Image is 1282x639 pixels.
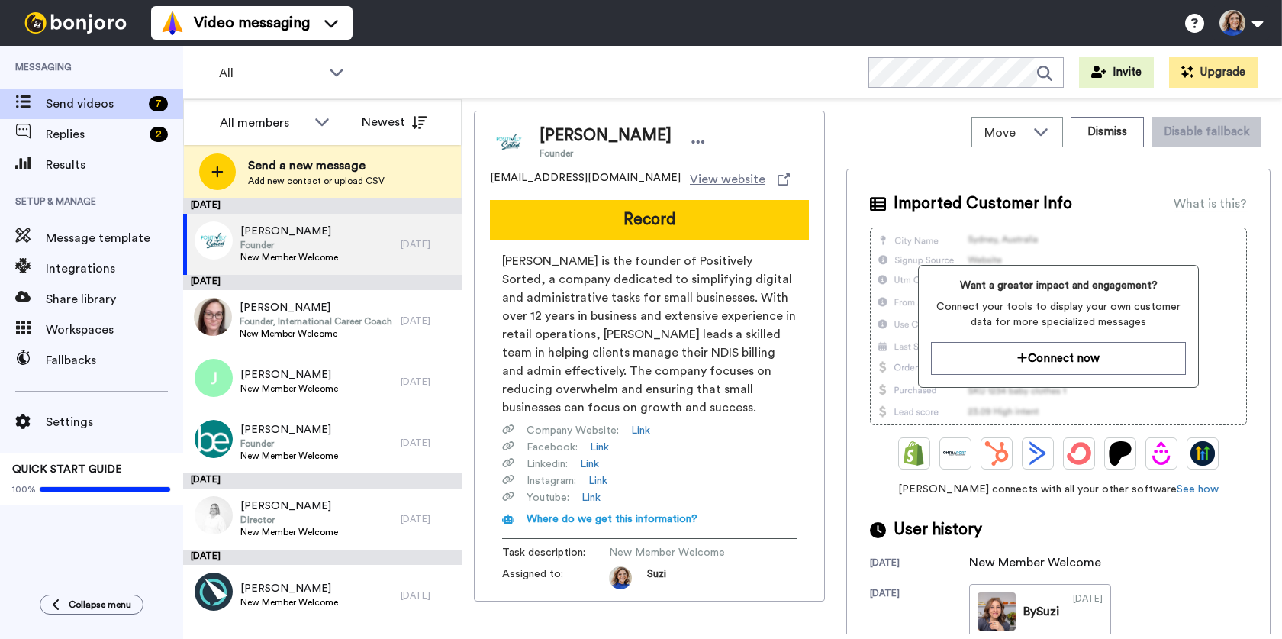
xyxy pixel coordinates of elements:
[984,441,1009,466] img: Hubspot
[183,550,462,565] div: [DATE]
[195,420,233,458] img: 41757dd2-87ce-4ae4-ac7f-2944d5e2ff34.png
[219,64,321,82] span: All
[931,278,1186,293] span: Want a greater impact and engagement?
[240,251,338,263] span: New Member Welcome
[240,300,393,315] span: [PERSON_NAME]
[527,473,576,489] span: Instagram :
[46,351,183,370] span: Fallbacks
[160,11,185,35] img: vm-color.svg
[240,239,338,251] span: Founder
[609,545,754,560] span: New Member Welcome
[248,175,385,187] span: Add new contact or upload CSV
[490,170,681,189] span: [EMAIL_ADDRESS][DOMAIN_NAME]
[240,367,338,382] span: [PERSON_NAME]
[984,124,1026,142] span: Move
[1023,602,1059,621] div: By Suzi
[183,198,462,214] div: [DATE]
[350,107,438,137] button: Newest
[46,260,183,278] span: Integrations
[690,170,765,189] span: View website
[12,464,122,475] span: QUICK START GUIDE
[1174,195,1247,213] div: What is this?
[647,566,666,589] span: Suzi
[401,589,454,602] div: [DATE]
[240,422,338,437] span: [PERSON_NAME]
[527,423,619,438] span: Company Website :
[46,156,183,174] span: Results
[502,545,609,560] span: Task description :
[894,518,982,541] span: User history
[240,514,338,526] span: Director
[195,221,233,260] img: 62fc8a32-fd63-42a0-b1de-b7c7d025d3a7.png
[46,95,143,113] span: Send videos
[240,437,338,450] span: Founder
[195,359,233,397] img: j.png
[1067,441,1091,466] img: ConvertKit
[969,553,1101,572] div: New Member Welcome
[527,440,578,455] span: Facebook :
[248,157,385,175] span: Send a new message
[240,526,338,538] span: New Member Welcome
[588,473,607,489] a: Link
[220,114,307,132] div: All members
[902,441,926,466] img: Shopify
[894,192,1072,215] span: Imported Customer Info
[502,252,797,417] span: [PERSON_NAME] is the founder of Positively Sorted, a company dedicated to simplifying digital and...
[240,224,338,239] span: [PERSON_NAME]
[690,170,790,189] a: View website
[870,482,1247,497] span: [PERSON_NAME] connects with all your other software
[527,514,697,524] span: Where do we get this information?
[46,125,143,144] span: Replies
[12,483,36,495] span: 100%
[240,328,393,340] span: New Member Welcome
[631,423,650,438] a: Link
[194,298,232,336] img: bcf2a27e-7f4c-41d0-8bb0-128ef6ba0e00.jpg
[1026,441,1050,466] img: ActiveCampaign
[240,581,338,596] span: [PERSON_NAME]
[69,599,131,611] span: Collapse menu
[540,124,672,147] span: [PERSON_NAME]
[609,566,632,589] img: photo.jpg
[943,441,968,466] img: Ontraport
[150,127,168,142] div: 2
[401,376,454,388] div: [DATE]
[401,238,454,250] div: [DATE]
[40,595,143,615] button: Collapse menu
[1073,592,1103,631] div: [DATE]
[18,12,133,34] img: bj-logo-header-white.svg
[581,490,601,505] a: Link
[1190,441,1215,466] img: GoHighLevel
[931,342,1186,375] button: Connect now
[240,315,393,328] span: Founder, International Career Coach and Author
[46,229,183,247] span: Message template
[1177,484,1219,495] a: See how
[401,315,454,327] div: [DATE]
[149,96,168,111] div: 7
[240,382,338,395] span: New Member Welcome
[527,490,569,505] span: Youtube :
[195,573,233,611] img: 43cf39ee-997c-4b75-a8e3-01dbbc554e0e.jpg
[1108,441,1132,466] img: Patreon
[978,592,1016,631] img: d740a9fb-29d3-4b37-b031-4f4ef42f27e0-thumb.jpg
[183,473,462,489] div: [DATE]
[401,437,454,449] div: [DATE]
[240,499,338,514] span: [PERSON_NAME]
[969,584,1111,639] a: BySuzi[DATE]
[1169,57,1258,88] button: Upgrade
[183,275,462,290] div: [DATE]
[931,299,1186,330] span: Connect your tools to display your own customer data for more specialized messages
[46,413,183,431] span: Settings
[1071,117,1144,147] button: Dismiss
[502,566,609,589] span: Assigned to:
[580,457,599,472] a: Link
[240,450,338,462] span: New Member Welcome
[870,557,969,572] div: [DATE]
[590,440,609,455] a: Link
[1079,57,1154,88] button: Invite
[401,513,454,525] div: [DATE]
[1149,441,1174,466] img: Drip
[1152,117,1261,147] button: Disable fallback
[46,290,183,308] span: Share library
[527,457,568,472] span: Linkedin :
